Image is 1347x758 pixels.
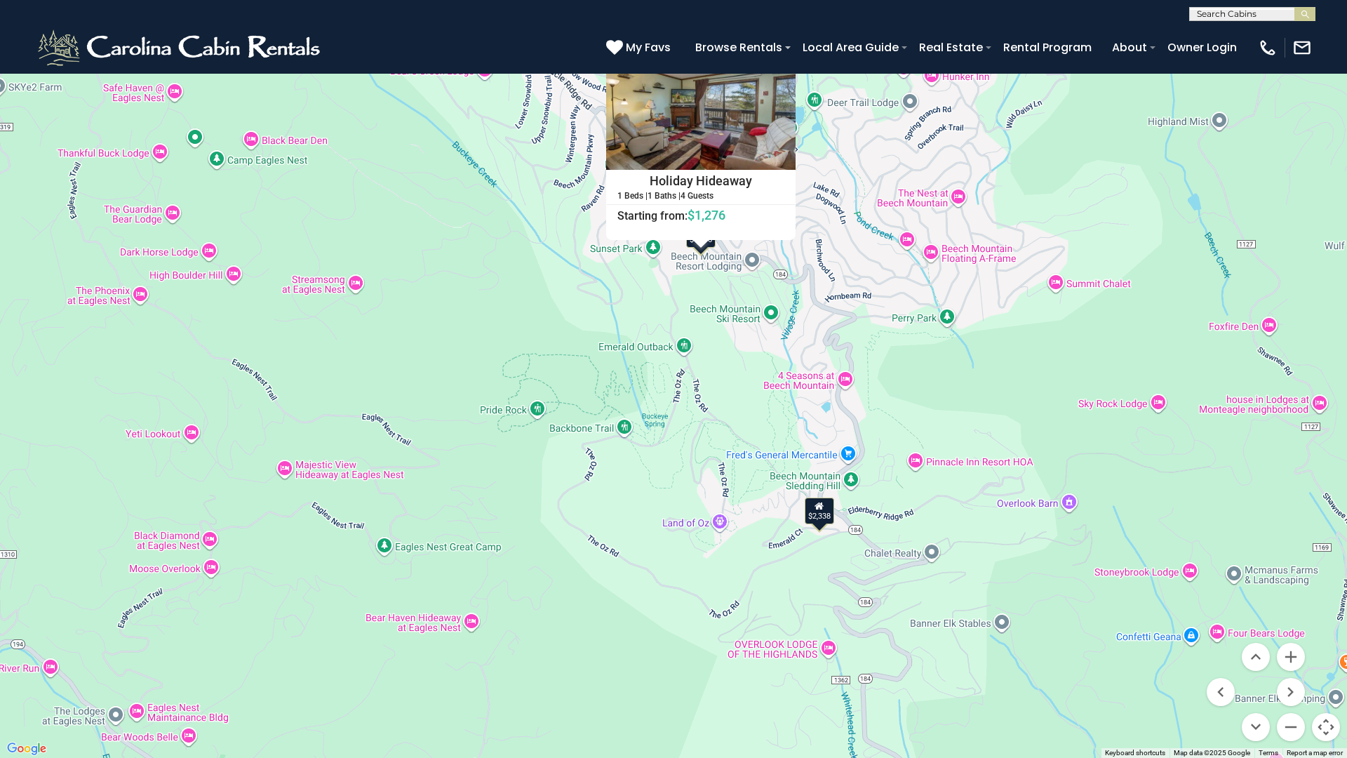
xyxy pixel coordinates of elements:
a: Owner Login [1160,35,1244,60]
a: My Favs [606,39,674,57]
a: Local Area Guide [796,35,906,60]
a: About [1105,35,1154,60]
button: Zoom in [1277,643,1305,671]
img: mail-regular-white.png [1292,38,1312,58]
span: My Favs [626,39,671,56]
a: Real Estate [912,35,990,60]
img: phone-regular-white.png [1258,38,1278,58]
img: White-1-2.png [35,27,326,69]
button: Move up [1242,643,1270,671]
a: Rental Program [996,35,1099,60]
a: Browse Rentals [688,35,789,60]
